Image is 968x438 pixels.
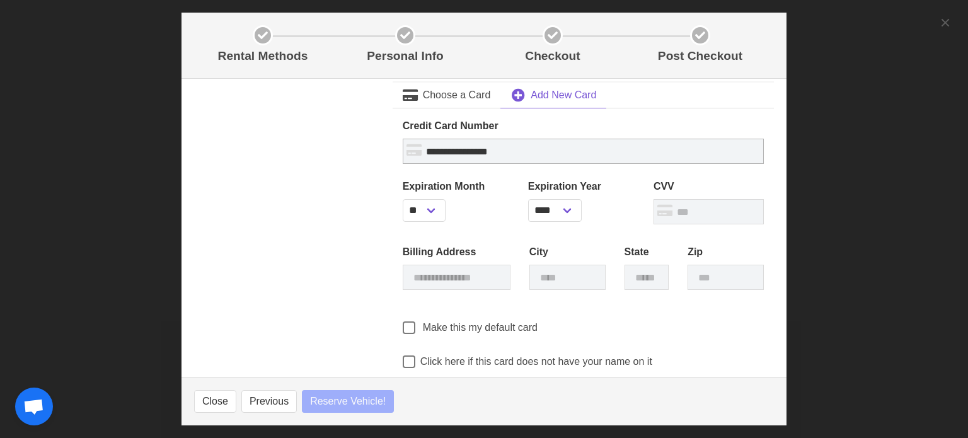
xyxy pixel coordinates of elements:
[194,390,236,413] button: Close
[337,47,474,66] p: Personal Info
[484,47,621,66] p: Checkout
[423,88,491,103] span: Choose a Card
[528,179,638,194] label: Expiration Year
[625,245,669,260] label: State
[423,320,538,335] label: Make this my default card
[529,245,606,260] label: City
[654,179,764,194] label: CVV
[310,394,386,409] span: Reserve Vehicle!
[688,245,764,260] label: Zip
[403,118,764,134] label: Credit Card Number
[415,355,652,368] span: Click here if this card does not have your name on it
[631,47,769,66] p: Post Checkout
[199,47,326,66] p: Rental Methods
[403,245,510,260] label: Billing Address
[531,88,596,103] span: Add New Card
[15,388,53,425] div: Open chat
[302,390,394,413] button: Reserve Vehicle!
[241,390,297,413] button: Previous
[403,179,513,194] label: Expiration Month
